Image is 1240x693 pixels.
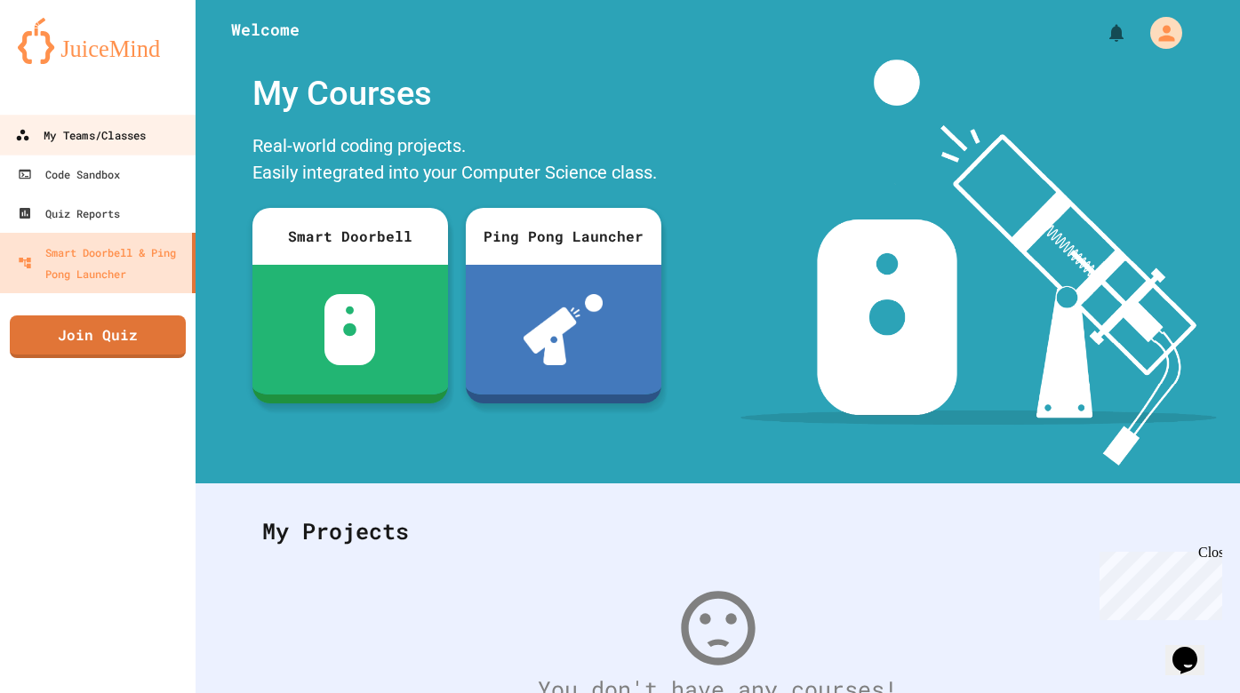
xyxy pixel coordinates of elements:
[7,7,123,113] div: Chat with us now!Close
[18,18,178,64] img: logo-orange.svg
[244,60,670,128] div: My Courses
[252,208,448,265] div: Smart Doorbell
[18,242,185,284] div: Smart Doorbell & Ping Pong Launcher
[1092,545,1222,620] iframe: chat widget
[244,128,670,195] div: Real-world coding projects. Easily integrated into your Computer Science class.
[15,124,146,147] div: My Teams/Classes
[244,497,1191,566] div: My Projects
[324,294,375,365] img: sdb-white.svg
[1165,622,1222,675] iframe: chat widget
[1073,18,1132,48] div: My Notifications
[524,294,603,365] img: ppl-with-ball.png
[740,60,1217,466] img: banner-image-my-projects.png
[466,208,661,265] div: Ping Pong Launcher
[10,315,186,358] a: Join Quiz
[18,203,120,224] div: Quiz Reports
[1132,12,1187,53] div: My Account
[18,163,120,185] div: Code Sandbox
